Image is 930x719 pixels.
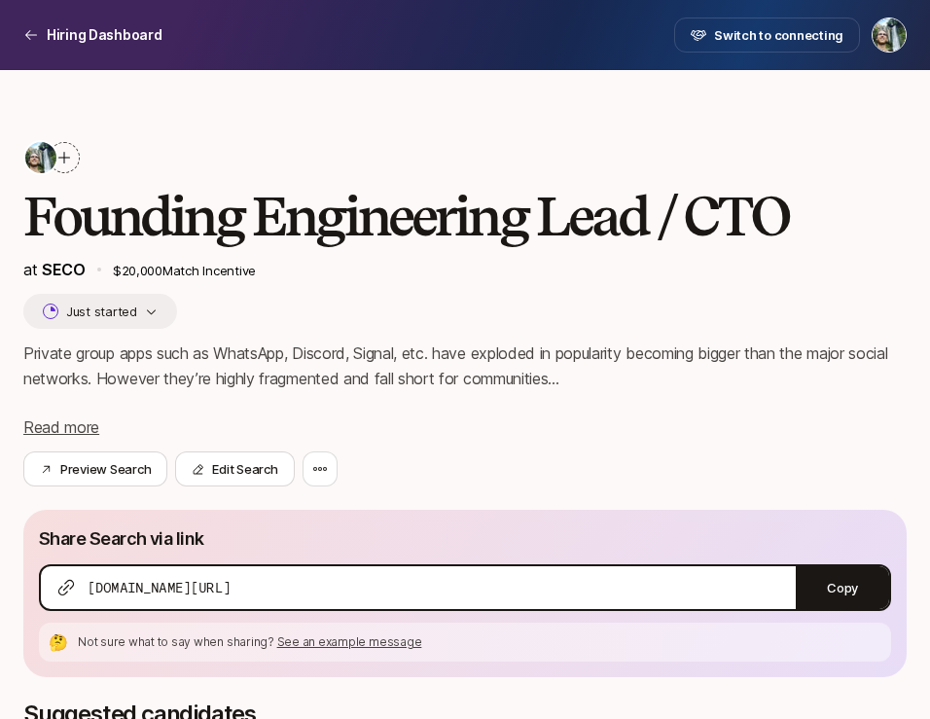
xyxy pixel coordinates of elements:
[113,261,907,280] p: $20,000 Match Incentive
[39,525,204,553] p: Share Search via link
[714,25,843,45] span: Switch to connecting
[277,634,422,649] span: See an example message
[23,294,177,329] button: Just started
[23,257,86,282] p: at
[23,417,99,437] span: Read more
[25,142,56,173] img: ACg8ocJ0mpdeUvCtCxd4mLeUrIcX20s3LOtP5jtjEZFvCMxUyDc=s160-c
[23,187,907,245] h2: Founding Engineering Lead / CTO
[42,260,86,279] span: SECO
[873,18,906,52] img: Carter Cleveland
[872,18,907,53] button: Carter Cleveland
[23,341,907,391] p: Private group apps such as WhatsApp, Discord, Signal, etc. have exploded in popularity becoming b...
[674,18,860,53] button: Switch to connecting
[796,566,889,609] button: Copy
[88,578,231,597] span: [DOMAIN_NAME][URL]
[78,633,883,651] p: Not sure what to say when sharing?
[47,23,162,47] p: Hiring Dashboard
[175,451,294,486] button: Edit Search
[23,451,167,486] button: Preview Search
[47,630,70,654] div: 🤔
